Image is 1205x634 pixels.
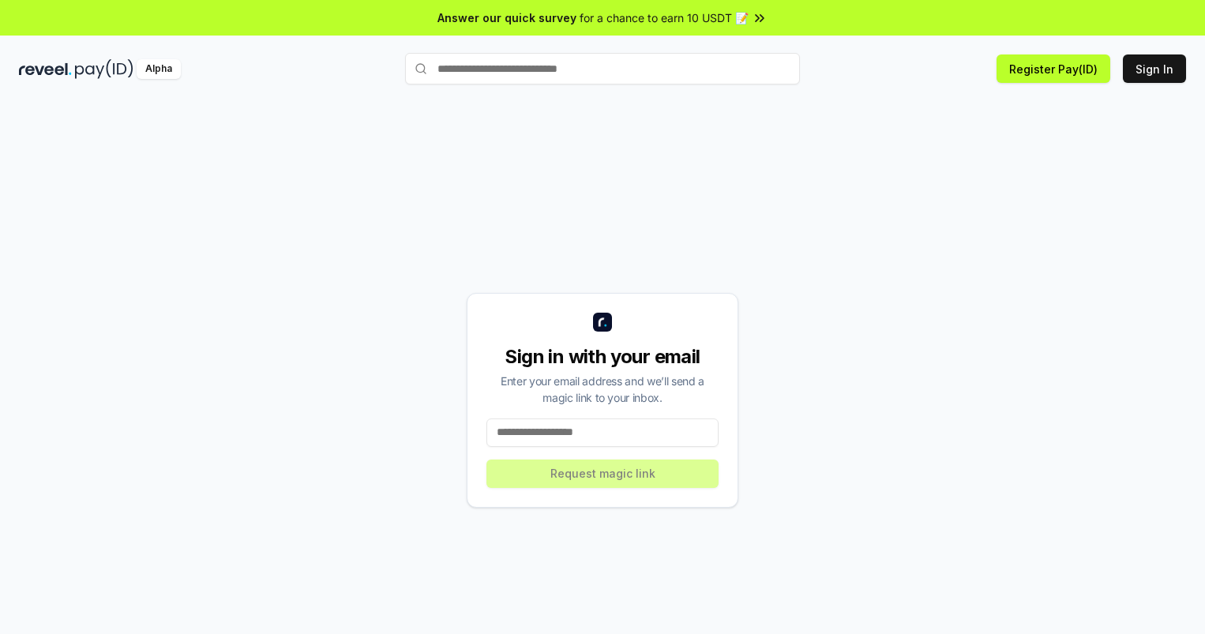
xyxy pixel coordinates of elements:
span: for a chance to earn 10 USDT 📝 [580,9,749,26]
div: Sign in with your email [486,344,719,370]
button: Register Pay(ID) [997,54,1110,83]
img: logo_small [593,313,612,332]
div: Enter your email address and we’ll send a magic link to your inbox. [486,373,719,406]
span: Answer our quick survey [437,9,576,26]
img: pay_id [75,59,133,79]
img: reveel_dark [19,59,72,79]
div: Alpha [137,59,181,79]
button: Sign In [1123,54,1186,83]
